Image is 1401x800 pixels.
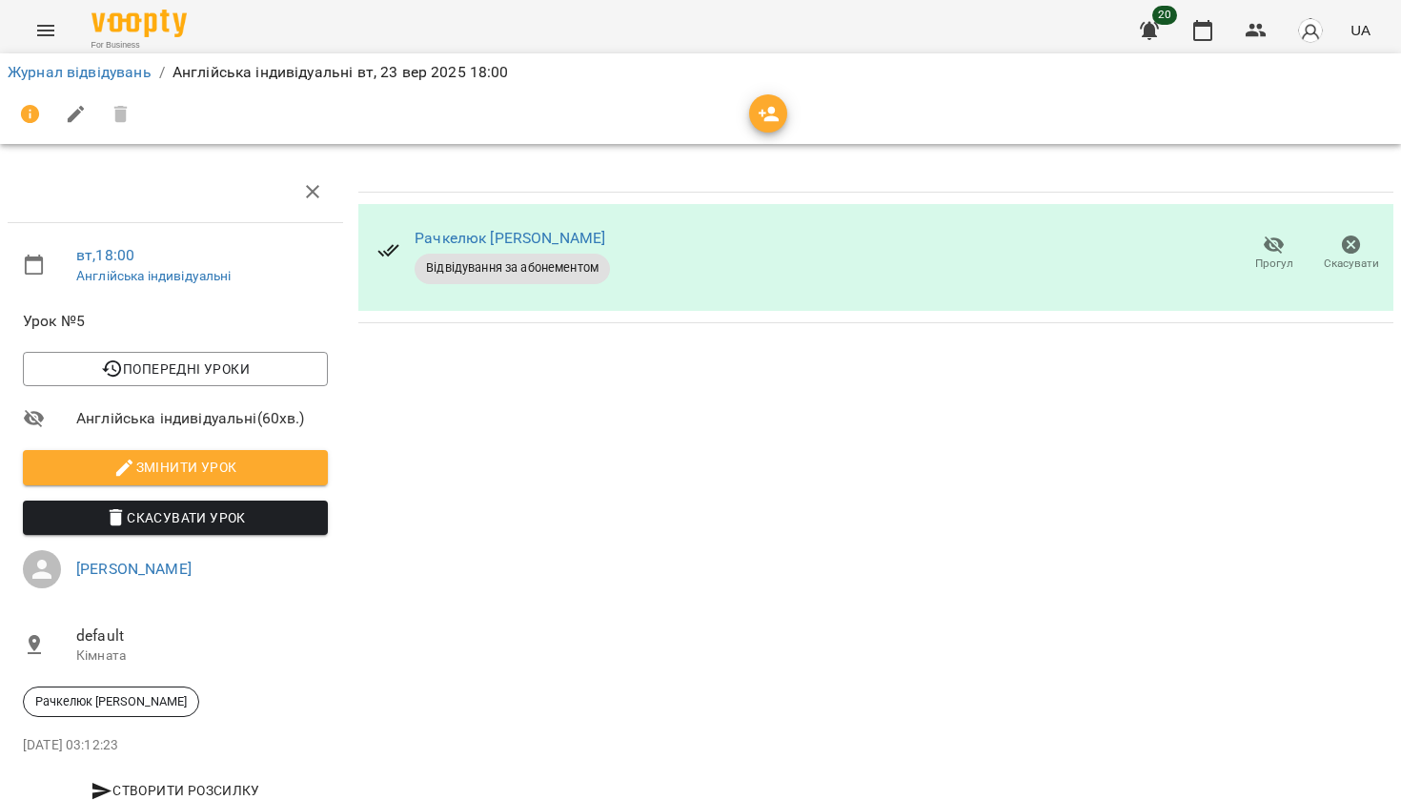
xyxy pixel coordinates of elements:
[23,310,328,333] span: Урок №5
[1324,256,1379,272] span: Скасувати
[1312,227,1390,280] button: Скасувати
[8,61,1393,84] nav: breadcrumb
[23,352,328,386] button: Попередні уроки
[76,646,328,666] p: Кімната
[23,687,199,717] div: Рачкелюк [PERSON_NAME]
[23,450,328,484] button: Змінити урок
[1350,20,1371,40] span: UA
[23,8,69,53] button: Menu
[76,625,328,647] span: default
[76,268,232,283] a: Англійська індивідуальні
[23,501,328,535] button: Скасувати Урок
[76,246,134,264] a: вт , 18:00
[23,736,328,755] p: [DATE] 03:12:23
[415,259,610,277] span: Відвідування за абонементом
[1152,6,1177,25] span: 20
[76,560,192,578] a: [PERSON_NAME]
[91,39,187,51] span: For Business
[8,63,152,81] a: Журнал відвідувань
[91,10,187,37] img: Voopty Logo
[38,506,313,529] span: Скасувати Урок
[173,61,509,84] p: Англійська індивідуальні вт, 23 вер 2025 18:00
[1343,12,1378,48] button: UA
[76,407,328,430] span: Англійська індивідуальні ( 60 хв. )
[159,61,165,84] li: /
[38,456,313,479] span: Змінити урок
[415,229,605,247] a: Рачкелюк [PERSON_NAME]
[1255,256,1293,272] span: Прогул
[1297,17,1324,44] img: avatar_s.png
[38,358,313,380] span: Попередні уроки
[1235,227,1312,280] button: Прогул
[24,693,198,710] span: Рачкелюк [PERSON_NAME]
